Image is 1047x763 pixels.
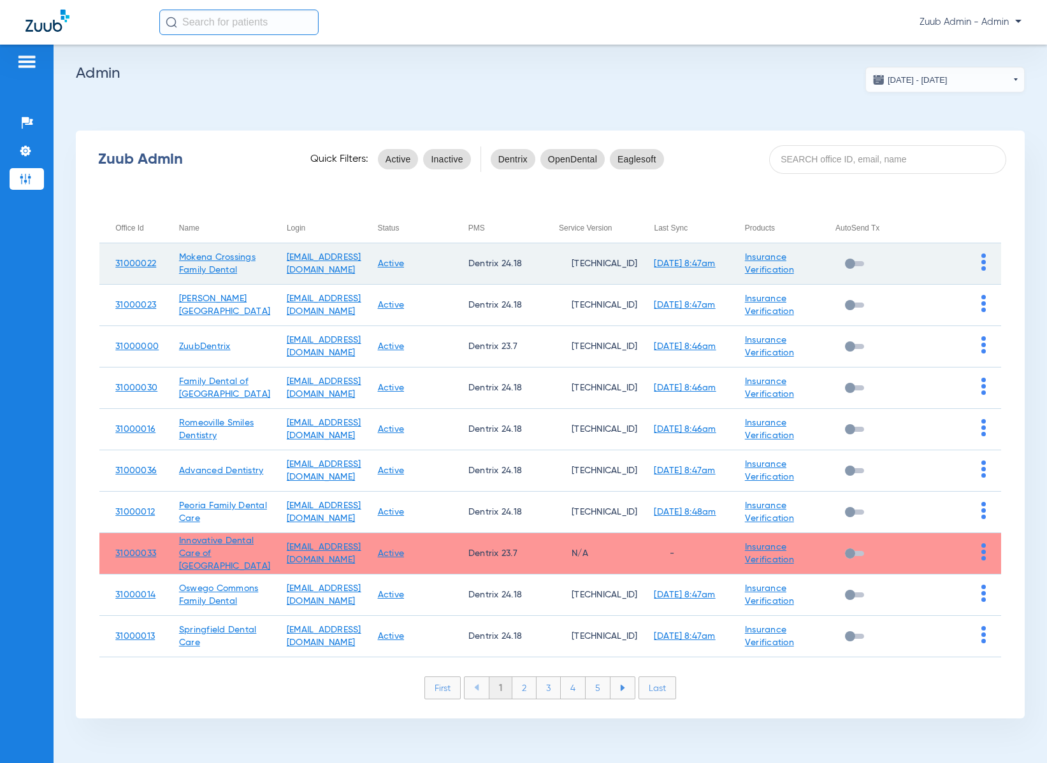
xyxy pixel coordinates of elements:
[654,221,688,235] div: Last Sync
[115,632,155,641] a: 31000013
[115,259,156,268] a: 31000022
[378,508,405,517] a: Active
[981,626,986,643] img: group-dot-blue.svg
[654,425,716,434] a: [DATE] 8:46am
[543,367,638,409] td: [TECHNICAL_ID]
[654,466,715,475] a: [DATE] 8:47am
[981,295,986,312] img: group-dot-blue.svg
[981,460,986,478] img: group-dot-blue.svg
[745,221,775,235] div: Products
[468,221,485,235] div: PMS
[287,377,361,399] a: [EMAIL_ADDRESS][DOMAIN_NAME]
[745,501,794,523] a: Insurance Verification
[491,146,664,172] mat-chip-listbox: pms-filters
[745,253,794,275] a: Insurance Verification
[452,574,543,616] td: Dentrix 24.18
[654,221,728,235] div: Last Sync
[287,253,361,275] a: [EMAIL_ADDRESS][DOMAIN_NAME]
[586,677,610,699] li: 5
[981,585,986,602] img: group-dot-blue.svg
[378,146,471,172] mat-chip-listbox: status-filters
[179,221,271,235] div: Name
[115,221,163,235] div: Office Id
[310,153,368,166] span: Quick Filters:
[920,16,1022,29] span: Zuub Admin - Admin
[431,153,463,166] span: Inactive
[872,73,885,86] img: date.svg
[287,418,361,440] a: [EMAIL_ADDRESS][DOMAIN_NAME]
[179,501,267,523] a: Peoria Family Dental Care
[617,153,656,166] span: Eaglesoft
[166,17,177,28] img: Search Icon
[179,294,270,316] a: [PERSON_NAME][GEOGRAPHIC_DATA]
[386,153,411,166] span: Active
[115,425,155,434] a: 31000016
[378,221,452,235] div: Status
[654,342,716,351] a: [DATE] 8:46am
[865,67,1025,92] button: [DATE] - [DATE]
[543,574,638,616] td: [TECHNICAL_ID]
[537,677,561,699] li: 3
[654,549,674,558] span: -
[452,243,543,285] td: Dentrix 24.18
[287,501,361,523] a: [EMAIL_ADDRESS][DOMAIN_NAME]
[543,409,638,450] td: [TECHNICAL_ID]
[745,336,794,357] a: Insurance Verification
[452,285,543,326] td: Dentrix 24.18
[654,301,715,310] a: [DATE] 8:47am
[981,543,986,560] img: group-dot-blue.svg
[559,221,612,235] div: Service Version
[835,221,910,235] div: AutoSend Tx
[378,259,405,268] a: Active
[654,259,715,268] a: [DATE] 8:47am
[378,632,405,641] a: Active
[179,536,270,571] a: Innovative Dental Care of [GEOGRAPHIC_DATA]
[559,221,638,235] div: Service Version
[512,677,537,699] li: 2
[115,508,155,517] a: 31000012
[745,543,794,564] a: Insurance Verification
[424,676,461,699] li: First
[548,153,597,166] span: OpenDental
[452,492,543,533] td: Dentrix 24.18
[543,450,638,492] td: [TECHNICAL_ID]
[378,301,405,310] a: Active
[452,450,543,492] td: Dentrix 24.18
[468,221,543,235] div: PMS
[561,677,586,699] li: 4
[17,54,37,69] img: hamburger-icon
[543,326,638,367] td: [TECHNICAL_ID]
[981,419,986,436] img: group-dot-blue.svg
[25,10,69,32] img: Zuub Logo
[769,145,1006,174] input: SEARCH office ID, email, name
[654,590,715,599] a: [DATE] 8:47am
[543,243,638,285] td: [TECHNICAL_ID]
[543,616,638,657] td: [TECHNICAL_ID]
[98,153,288,166] div: Zuub Admin
[179,342,231,351] a: ZuubDentrix
[745,625,794,647] a: Insurance Verification
[179,377,270,399] a: Family Dental of [GEOGRAPHIC_DATA]
[159,10,319,35] input: Search for patients
[378,549,405,558] a: Active
[981,253,986,271] img: group-dot-blue.svg
[287,294,361,316] a: [EMAIL_ADDRESS][DOMAIN_NAME]
[639,676,676,699] li: Last
[835,221,879,235] div: AutoSend Tx
[378,590,405,599] a: Active
[287,625,361,647] a: [EMAIL_ADDRESS][DOMAIN_NAME]
[179,625,257,647] a: Springfield Dental Care
[745,460,794,481] a: Insurance Verification
[115,590,155,599] a: 31000014
[452,616,543,657] td: Dentrix 24.18
[745,418,794,440] a: Insurance Verification
[452,409,543,450] td: Dentrix 24.18
[745,221,820,235] div: Products
[378,342,405,351] a: Active
[115,221,143,235] div: Office Id
[378,221,400,235] div: Status
[452,533,543,574] td: Dentrix 23.7
[543,492,638,533] td: [TECHNICAL_ID]
[115,549,156,558] a: 31000033
[981,336,986,353] img: group-dot-blue.svg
